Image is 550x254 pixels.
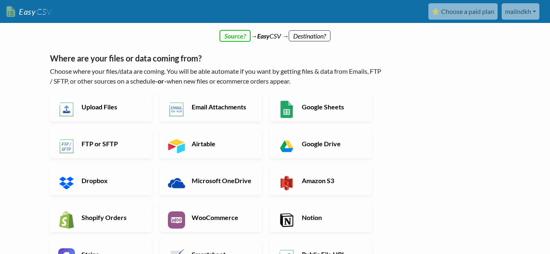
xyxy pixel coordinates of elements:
[160,129,262,158] a: Airtable
[155,77,167,85] b: -or-
[160,166,262,195] a: Microsoft OneDrive
[428,3,498,20] a: ⭐ Choose a paid plan
[58,175,75,192] img: Dropbox App & API
[270,203,372,232] a: Notion
[190,213,254,221] h6: WooCommerce
[168,101,185,118] img: Email New CSV or XLSX File App & API
[502,3,539,20] a: mailndkh
[79,177,144,184] h6: Dropbox
[58,211,75,229] img: Shopify App & API
[42,23,509,41] div: → CSV →
[270,129,372,158] a: Google Drive
[7,3,52,20] a: EasyCSV
[58,101,75,118] img: Upload Files App & API
[50,93,152,121] a: Upload Files
[270,166,372,195] a: Amazon S3
[300,213,364,221] h6: Notion
[300,140,364,147] h6: Google Drive
[50,203,152,232] a: Shopify Orders
[50,129,152,158] a: FTP or SFTP
[79,140,144,147] h6: FTP or SFTP
[190,103,254,111] h6: Email Attachments
[50,53,384,63] h5: Where are your files or data coming from?
[160,203,262,232] a: WooCommerce
[58,138,75,155] img: FTP or SFTP App & API
[278,101,295,118] img: Google Sheets App & API
[278,211,295,229] img: Notion App & API
[79,103,144,111] h6: Upload Files
[190,177,254,184] h6: Microsoft OneDrive
[168,138,185,155] img: Airtable App & API
[36,7,52,17] span: CSV
[300,177,364,184] h6: Amazon S3
[168,211,185,229] img: WooCommerce App & API
[190,140,254,147] h6: Airtable
[270,93,372,121] a: Google Sheets
[50,166,152,195] a: Dropbox
[168,175,185,192] img: Microsoft OneDrive App & API
[79,213,144,221] h6: Shopify Orders
[160,93,262,121] a: Email Attachments
[300,103,364,111] h6: Google Sheets
[278,138,295,155] img: Google Drive App & API
[50,66,384,86] p: Choose where your files/data are coming. You will be able automate if you want by getting files &...
[278,175,295,192] img: Amazon S3 App & API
